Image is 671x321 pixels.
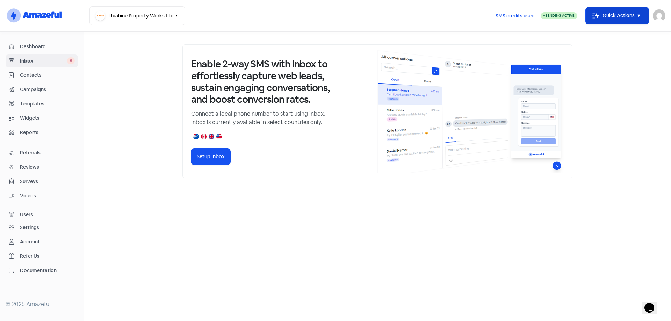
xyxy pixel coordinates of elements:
[20,224,39,231] div: Settings
[6,146,78,159] a: Referrals
[6,54,78,67] a: Inbox 0
[6,97,78,110] a: Templates
[20,43,75,50] span: Dashboard
[6,235,78,248] a: Account
[490,12,541,19] a: SMS credits used
[20,163,75,171] span: Reviews
[377,50,564,173] img: inbox-default-image-2.png
[6,126,78,139] a: Reports
[541,12,577,20] a: Sending Active
[20,267,75,274] span: Documentation
[209,134,214,139] img: united-kingdom.png
[6,112,78,125] a: Widgets
[20,72,75,79] span: Contacts
[20,100,75,108] span: Templates
[191,149,230,165] button: Setup Inbox
[6,40,78,53] a: Dashboard
[89,6,185,25] button: Ruahine Property Works Ltd
[653,9,665,22] img: User
[546,13,575,18] span: Sending Active
[6,161,78,174] a: Reviews
[20,192,75,199] span: Videos
[20,129,75,136] span: Reports
[6,221,78,234] a: Settings
[20,253,75,260] span: Refer Us
[20,178,75,185] span: Surveys
[6,189,78,202] a: Videos
[6,83,78,96] a: Campaigns
[20,57,67,65] span: Inbox
[191,58,331,105] h3: Enable 2-way SMS with Inbox to effortlessly capture web leads, sustain engaging conversations, an...
[193,134,199,139] img: australia.png
[20,86,75,93] span: Campaigns
[20,211,33,218] div: Users
[642,293,664,314] iframe: chat widget
[586,7,649,24] button: Quick Actions
[6,175,78,188] a: Surveys
[496,12,535,20] span: SMS credits used
[191,110,331,126] p: Connect a local phone number to start using inbox. Inbox is currently available in select countri...
[20,115,75,122] span: Widgets
[6,264,78,277] a: Documentation
[20,238,40,246] div: Account
[20,149,75,156] span: Referrals
[6,208,78,221] a: Users
[216,134,222,139] img: united-states.png
[67,57,75,64] span: 0
[6,69,78,82] a: Contacts
[6,300,78,308] div: © 2025 Amazeful
[201,134,207,139] img: canada.png
[6,250,78,263] a: Refer Us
